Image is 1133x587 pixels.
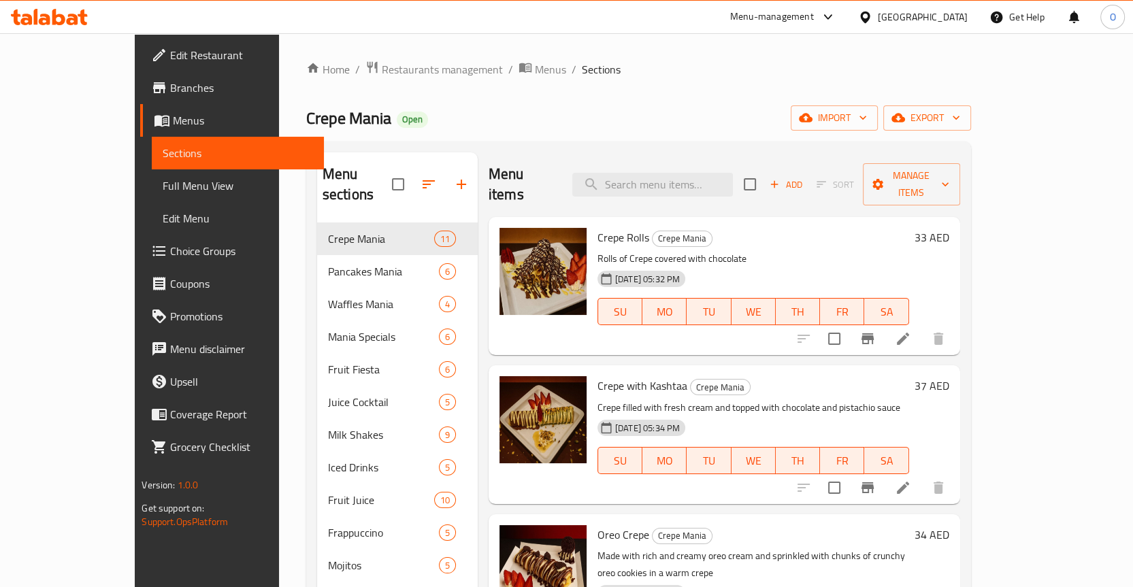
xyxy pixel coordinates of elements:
[328,263,439,280] span: Pancakes Mania
[317,255,478,288] div: Pancakes Mania6
[597,250,909,267] p: Rolls of Crepe covered with chocolate
[440,396,455,409] span: 5
[317,516,478,549] div: Frappuccino5
[317,320,478,353] div: Mania Specials6
[140,431,324,463] a: Grocery Checklist
[874,167,949,201] span: Manage items
[140,365,324,398] a: Upsell
[152,169,324,202] a: Full Menu View
[328,296,439,312] span: Waffles Mania
[692,451,725,471] span: TU
[652,528,712,544] div: Crepe Mania
[915,228,949,247] h6: 33 AED
[653,528,712,543] span: Crepe Mania
[435,233,455,246] span: 11
[690,379,751,395] div: Crepe Mania
[820,324,849,353] span: Select to update
[439,426,456,443] div: items
[140,267,324,300] a: Coupons
[825,451,859,471] span: FR
[597,227,649,248] span: Crepe Rolls
[610,273,685,286] span: [DATE] 05:32 PM
[163,210,313,227] span: Edit Menu
[864,298,908,325] button: SA
[173,112,313,129] span: Menus
[306,61,971,78] nav: breadcrumb
[440,429,455,441] span: 9
[140,333,324,365] a: Menu disclaimer
[163,145,313,161] span: Sections
[328,231,434,247] span: Crepe Mania
[1109,10,1115,24] span: O
[365,61,503,78] a: Restaurants management
[764,174,808,195] button: Add
[732,298,776,325] button: WE
[440,461,455,474] span: 5
[440,298,455,311] span: 4
[870,302,903,322] span: SA
[170,275,313,292] span: Coupons
[170,243,313,259] span: Choice Groups
[791,105,878,131] button: import
[439,394,456,410] div: items
[439,361,456,378] div: items
[317,418,478,451] div: Milk Shakes9
[597,298,642,325] button: SU
[915,376,949,395] h6: 37 AED
[317,386,478,418] div: Juice Cocktail5
[863,163,960,205] button: Manage items
[328,329,439,345] div: Mania Specials
[328,492,434,508] div: Fruit Juice
[440,363,455,376] span: 6
[170,406,313,422] span: Coverage Report
[776,298,820,325] button: TH
[317,353,478,386] div: Fruit Fiesta6
[170,308,313,324] span: Promotions
[323,164,392,205] h2: Menu sections
[328,426,439,443] span: Milk Shakes
[572,173,733,197] input: search
[434,492,456,508] div: items
[140,398,324,431] a: Coverage Report
[499,376,587,463] img: Crepe with Kashtaa
[328,459,439,475] div: Iced Drinks
[382,61,503,78] span: Restaurants management
[864,447,908,474] button: SA
[434,231,456,247] div: items
[328,524,439,541] span: Frappuccino
[508,61,513,78] li: /
[825,302,859,322] span: FR
[653,231,712,246] span: Crepe Mania
[692,302,725,322] span: TU
[895,480,911,496] a: Edit menu item
[499,228,587,315] img: Crepe Rolls
[170,373,313,390] span: Upsell
[535,61,566,78] span: Menus
[519,61,566,78] a: Menus
[412,168,445,201] span: Sort sections
[915,525,949,544] h6: 34 AED
[328,394,439,410] div: Juice Cocktail
[820,298,864,325] button: FR
[142,476,175,494] span: Version:
[648,451,681,471] span: MO
[328,557,439,573] span: Mojitos
[737,451,770,471] span: WE
[317,549,478,582] div: Mojitos5
[140,39,324,71] a: Edit Restaurant
[851,471,884,504] button: Branch-specific-item
[306,61,350,78] a: Home
[730,9,814,25] div: Menu-management
[489,164,556,205] h2: Menu items
[687,298,731,325] button: TU
[878,10,968,24] div: [GEOGRAPHIC_DATA]
[582,61,621,78] span: Sections
[317,288,478,320] div: Waffles Mania4
[328,361,439,378] span: Fruit Fiesta
[776,447,820,474] button: TH
[170,341,313,357] span: Menu disclaimer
